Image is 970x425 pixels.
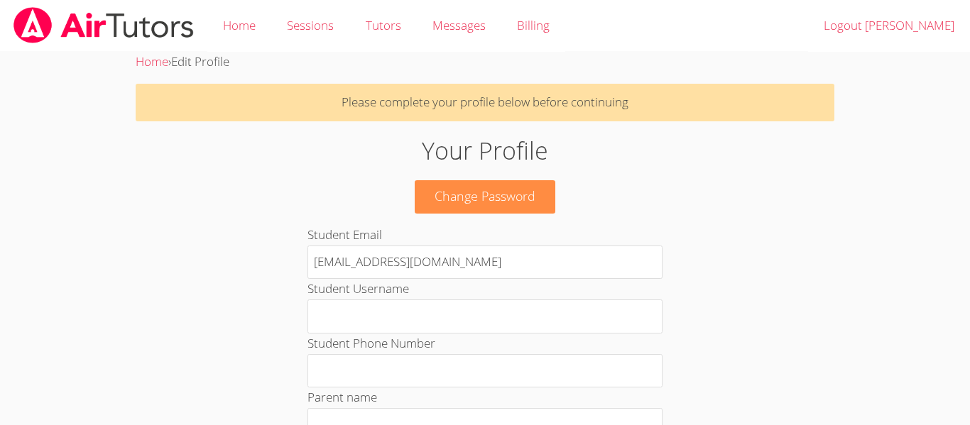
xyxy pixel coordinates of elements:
[171,53,229,70] span: Edit Profile
[307,226,382,243] label: Student Email
[307,389,377,405] label: Parent name
[136,53,168,70] a: Home
[415,180,555,214] a: Change Password
[432,17,486,33] span: Messages
[12,7,195,43] img: airtutors_banner-c4298cdbf04f3fff15de1276eac7730deb9818008684d7c2e4769d2f7ddbe033.png
[136,84,834,121] p: Please complete your profile below before continuing
[307,280,409,297] label: Student Username
[307,335,435,351] label: Student Phone Number
[136,52,834,72] div: ›
[223,133,747,169] h1: Your Profile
